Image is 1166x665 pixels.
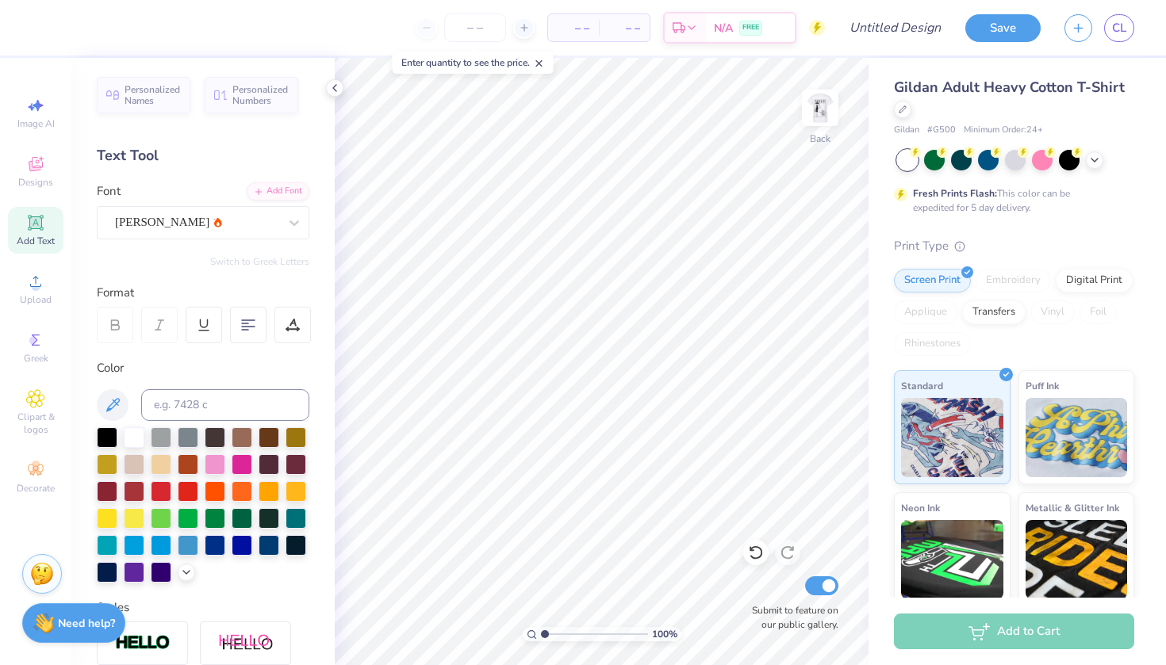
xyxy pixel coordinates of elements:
span: Image AI [17,117,55,130]
label: Submit to feature on our public gallery. [743,603,838,632]
input: e.g. 7428 c [141,389,309,421]
span: – – [608,20,640,36]
strong: Fresh Prints Flash: [913,187,997,200]
div: Embroidery [976,269,1051,292]
div: Back [810,132,830,146]
span: – – [558,20,589,36]
div: Print Type [894,237,1134,255]
img: Stroke [115,634,171,652]
strong: Need help? [58,616,115,631]
span: # G500 [927,124,956,137]
span: Personalized Numbers [232,84,289,106]
div: Screen Print [894,269,971,292]
a: CL [1104,14,1134,42]
div: Rhinestones [894,332,971,356]
span: CL [1112,19,1126,37]
span: Add Text [17,235,55,247]
img: Shadow [218,633,274,653]
button: Save [965,14,1041,42]
span: 100 % [652,627,677,641]
span: Puff Ink [1026,377,1059,394]
img: Back [804,92,836,124]
span: Standard [901,377,943,394]
span: Metallic & Glitter Ink [1026,499,1119,516]
span: Personalized Names [125,84,181,106]
div: Color [97,359,309,377]
span: Upload [20,293,52,306]
img: Standard [901,398,1003,477]
input: Untitled Design [837,12,953,44]
span: Gildan [894,124,919,137]
span: Decorate [17,482,55,495]
span: Neon Ink [901,499,940,516]
div: Enter quantity to see the price. [393,52,554,74]
div: This color can be expedited for 5 day delivery. [913,186,1108,215]
div: Applique [894,300,957,324]
div: Vinyl [1030,300,1075,324]
div: Foil [1080,300,1117,324]
img: Metallic & Glitter Ink [1026,520,1128,599]
div: Add Font [247,182,309,201]
img: Neon Ink [901,520,1003,599]
div: Digital Print [1056,269,1133,292]
span: Minimum Order: 24 + [964,124,1043,137]
span: Designs [18,176,53,189]
label: Font [97,182,121,201]
span: Gildan Adult Heavy Cotton T-Shirt [894,78,1125,97]
button: Switch to Greek Letters [210,255,309,268]
img: Puff Ink [1026,398,1128,477]
div: Styles [97,598,309,617]
div: Format [97,284,311,302]
div: Transfers [962,300,1026,324]
span: Greek [24,352,48,365]
span: Clipart & logos [8,411,63,436]
span: FREE [742,22,759,33]
div: Text Tool [97,145,309,166]
span: N/A [714,20,733,36]
input: – – [444,13,506,42]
